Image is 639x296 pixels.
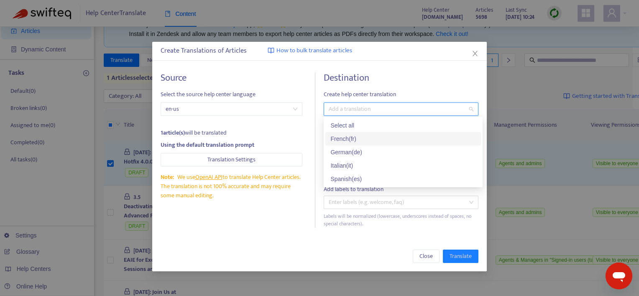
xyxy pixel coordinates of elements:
button: Translation Settings [161,153,302,166]
strong: 1 article(s) [161,128,185,138]
a: How to bulk translate articles [268,46,352,56]
span: close [472,50,478,57]
div: Labels will be normalized (lowercase, underscores instead of spaces, no special characters). [324,212,478,228]
div: Spanish ( es ) [330,174,476,184]
span: Create help center translation [324,90,478,99]
button: Translate [443,250,478,263]
h4: Source [161,72,302,84]
div: French ( fr ) [330,134,476,143]
span: How to bulk translate articles [276,46,352,56]
span: en-us [166,103,297,115]
div: Italian ( it ) [330,161,476,170]
span: Select the source help center language [161,90,302,99]
div: Select all [330,121,476,130]
span: Translation Settings [207,155,256,164]
iframe: Button to launch messaging window [606,263,632,289]
button: Close [470,49,480,58]
a: OpenAI API [195,172,222,182]
span: Note: [161,172,174,182]
div: Create Translations of Articles [161,46,478,56]
button: Close [413,250,440,263]
div: German ( de ) [330,148,476,157]
img: image-link [268,47,274,54]
span: Close [419,252,433,261]
div: We use to translate Help Center articles. The translation is not 100% accurate and may require so... [161,173,302,200]
div: Select all [325,119,481,132]
div: Add labels to translation [324,185,478,194]
h4: Destination [324,72,478,84]
div: Using the default translation prompt [161,140,302,150]
div: will be translated [161,128,302,138]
